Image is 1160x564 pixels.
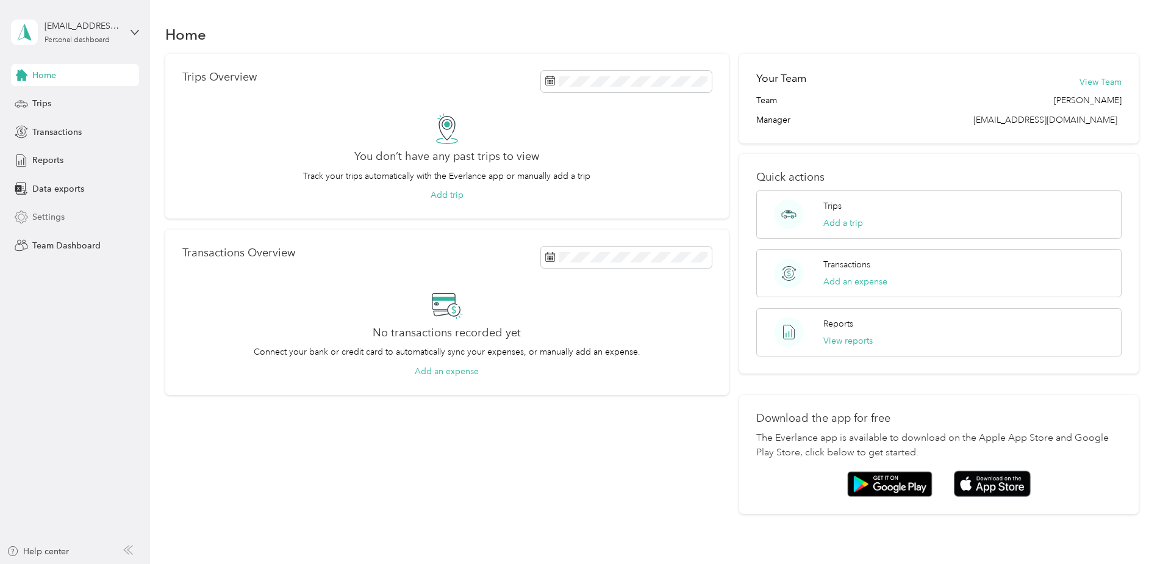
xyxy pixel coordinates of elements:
span: Settings [32,211,65,223]
p: Download the app for free [756,412,1122,425]
span: Trips [32,97,51,110]
span: Reports [32,154,63,167]
span: Home [32,69,56,82]
p: Transactions [823,258,870,271]
span: [EMAIL_ADDRESS][DOMAIN_NAME] [973,115,1117,125]
h2: You don’t have any past trips to view [354,150,539,163]
span: [PERSON_NAME] [1054,94,1122,107]
span: Team [756,94,777,107]
h1: Home [165,28,206,41]
span: Transactions [32,126,82,139]
h2: No transactions recorded yet [373,327,521,339]
div: Personal dashboard [45,37,110,44]
p: Reports [823,317,853,330]
p: Trips [823,200,842,212]
p: Trips Overview [182,71,257,84]
p: The Everlance app is available to download on the Apple App Store and Google Play Store, click be... [756,431,1122,460]
button: Add a trip [823,217,863,230]
img: Google play [847,471,933,497]
h2: Your Team [756,71,806,86]
button: Add trip [431,189,464,201]
button: View reports [823,334,873,347]
button: View Team [1079,76,1122,89]
p: Connect your bank or credit card to automatically sync your expenses, or manually add an expense. [254,345,640,358]
div: [EMAIL_ADDRESS][DOMAIN_NAME] [45,20,121,32]
p: Transactions Overview [182,247,295,259]
button: Help center [7,545,69,558]
p: Track your trips automatically with the Everlance app or manually add a trip [303,170,590,183]
button: Add an expense [415,365,479,378]
img: App store [954,471,1031,497]
span: Data exports [32,183,84,195]
span: Team Dashboard [32,239,101,252]
span: Manager [756,114,790,126]
iframe: Everlance-gr Chat Button Frame [1092,496,1160,564]
p: Quick actions [756,171,1122,184]
button: Add an expense [823,275,887,288]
